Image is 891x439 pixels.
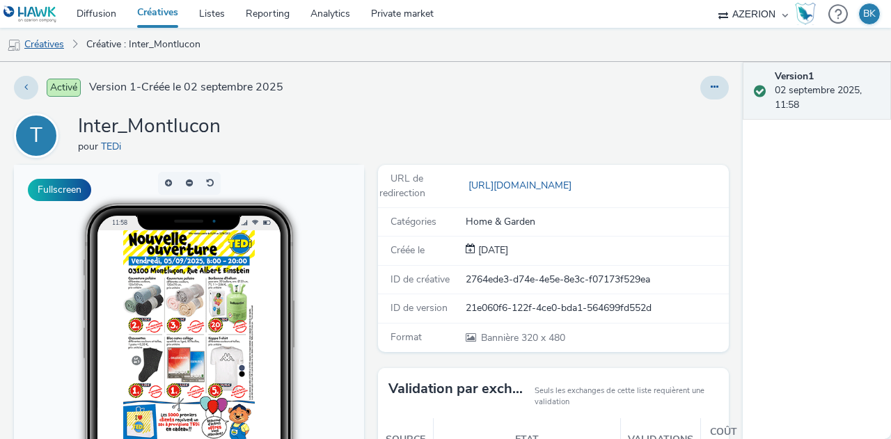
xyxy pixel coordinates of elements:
[391,330,422,344] span: Format
[795,3,816,25] img: Hawk Academy
[466,215,727,229] div: Home & Garden
[466,179,577,192] a: [URL][DOMAIN_NAME]
[253,292,298,301] span: Smartphone
[97,65,253,299] img: Advertisement preview
[78,113,221,140] h1: Inter_Montlucon
[475,244,508,257] div: Création 02 septembre 2025, 11:58
[234,321,333,338] li: QR Code
[101,140,127,153] a: TEDi
[466,301,727,315] div: 21e060f6-122f-4ce0-bda1-564699fd552d
[391,301,448,314] span: ID de version
[98,54,113,61] span: 11:58
[391,273,450,286] span: ID de créative
[3,6,57,23] img: undefined Logo
[391,215,436,228] span: Catégories
[391,244,425,257] span: Créée le
[89,79,283,95] span: Version 1 - Créée le 02 septembre 2025
[253,309,284,317] span: Desktop
[47,79,81,97] span: Activé
[388,378,527,399] h3: Validation par exchange
[78,140,101,153] span: pour
[863,3,876,24] div: BK
[28,179,91,201] button: Fullscreen
[480,331,565,344] span: 320 x 480
[379,172,425,199] span: URL de redirection
[234,288,333,305] li: Smartphone
[535,385,718,408] small: Seuls les exchanges de cette liste requièrent une validation
[14,129,64,142] a: T
[795,3,821,25] a: Hawk Academy
[775,70,814,83] strong: Version 1
[7,38,21,52] img: mobile
[475,244,508,257] span: [DATE]
[775,70,880,112] div: 02 septembre 2025, 11:58
[30,116,42,155] div: T
[481,331,521,344] span: Bannière
[466,273,727,287] div: 2764ede3-d74e-4e5e-8e3c-f07173f529ea
[79,28,207,61] a: Créative : Inter_Montlucon
[253,326,286,334] span: QR Code
[234,305,333,321] li: Desktop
